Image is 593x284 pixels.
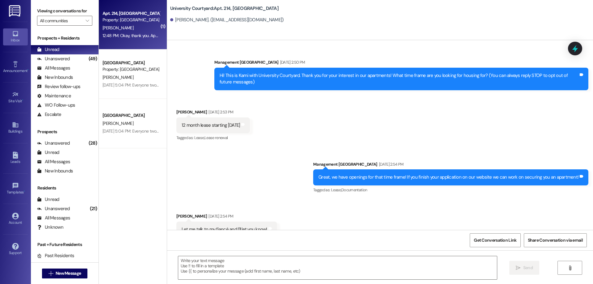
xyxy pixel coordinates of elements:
[103,112,160,119] div: [GEOGRAPHIC_DATA]
[40,16,82,26] input: All communities
[31,185,99,191] div: Residents
[474,237,516,244] span: Get Conversation Link
[207,213,233,219] div: [DATE] 2:54 PM
[207,109,233,115] div: [DATE] 2:53 PM
[182,122,240,129] div: 12 month lease starting [DATE]
[56,270,81,277] span: New Message
[214,59,588,68] div: Management [GEOGRAPHIC_DATA]
[170,5,279,12] b: University Courtyard: Apt. 214, [GEOGRAPHIC_DATA]
[37,93,71,99] div: Maintenance
[37,196,59,203] div: Unread
[176,109,250,117] div: [PERSON_NAME]
[103,33,208,38] div: 12:48 PM: Okay, thank you. Appreciate the timely response!
[204,135,228,140] span: Lease renewal
[176,213,277,222] div: [PERSON_NAME]
[279,59,305,66] div: [DATE] 2:50 PM
[87,138,99,148] div: (28)
[88,204,99,214] div: (21)
[3,241,28,258] a: Support
[27,68,28,72] span: •
[3,180,28,197] a: Templates •
[341,187,367,193] span: Documentation
[220,72,578,86] div: Hi! This is Kami with University Courtyard. Thank you for your interest in our apartments! What t...
[37,74,73,81] div: New Inbounds
[568,265,572,270] i: 
[182,226,267,233] div: Let me talk to my fiancé and I'll let you know!
[509,261,539,275] button: Send
[37,102,75,108] div: WO Follow-ups
[313,185,588,194] div: Tagged as:
[103,10,160,17] div: Apt. 214, [GEOGRAPHIC_DATA]
[103,17,160,23] div: Property: [GEOGRAPHIC_DATA]
[37,215,70,221] div: All Messages
[3,89,28,106] a: Site Visit •
[3,120,28,136] a: Buildings
[37,46,59,53] div: Unread
[103,60,160,66] div: [GEOGRAPHIC_DATA]
[194,135,204,140] span: Lease ,
[48,271,53,276] i: 
[170,17,284,23] div: [PERSON_NAME]. ([EMAIL_ADDRESS][DOMAIN_NAME])
[37,83,80,90] div: Review follow-ups
[524,233,587,247] button: Share Conversation via email
[103,74,133,80] span: [PERSON_NAME]
[22,98,23,102] span: •
[31,35,99,41] div: Prospects + Residents
[37,6,92,16] label: Viewing conversations for
[318,174,578,180] div: Great, we have openings for that time frame! If you finish your application on our website we can...
[331,187,341,193] span: Lease ,
[42,269,88,278] button: New Message
[37,140,70,146] div: Unanswered
[24,189,25,193] span: •
[313,161,588,170] div: Management [GEOGRAPHIC_DATA]
[31,129,99,135] div: Prospects
[470,233,520,247] button: Get Conversation Link
[37,65,70,71] div: All Messages
[37,56,70,62] div: Unanswered
[37,206,70,212] div: Unanswered
[3,150,28,167] a: Leads
[3,211,28,227] a: Account
[37,252,74,259] div: Past Residents
[37,149,59,156] div: Unread
[37,224,63,231] div: Unknown
[37,159,70,165] div: All Messages
[103,25,133,31] span: [PERSON_NAME]
[176,133,250,142] div: Tagged as:
[3,28,28,45] a: Inbox
[523,265,533,271] span: Send
[37,111,61,118] div: Escalate
[103,66,160,73] div: Property: [GEOGRAPHIC_DATA]
[87,54,99,64] div: (49)
[377,161,404,167] div: [DATE] 2:54 PM
[103,121,133,126] span: [PERSON_NAME]
[9,5,22,17] img: ResiDesk Logo
[516,265,520,270] i: 
[37,168,73,174] div: New Inbounds
[86,18,89,23] i: 
[31,241,99,248] div: Past + Future Residents
[528,237,583,244] span: Share Conversation via email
